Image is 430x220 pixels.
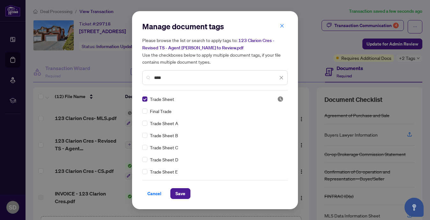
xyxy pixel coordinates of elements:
[150,156,178,163] span: Trade Sheet D
[142,188,167,199] button: Cancel
[147,188,161,199] span: Cancel
[277,96,284,102] span: Pending Review
[175,188,185,199] span: Save
[142,38,274,51] span: 123 Clarion Cres - Revised TS - Agent [PERSON_NAME] to Review.pdf
[142,37,288,65] h5: Please browse the list or search to apply tags to: Use the checkboxes below to apply multiple doc...
[150,120,178,127] span: Trade Sheet A
[150,168,178,175] span: Trade Sheet E
[150,108,172,115] span: Final Trade
[170,188,190,199] button: Save
[150,144,178,151] span: Trade Sheet C
[280,24,284,28] span: close
[279,75,284,80] span: close
[142,21,288,32] h2: Manage document tags
[150,132,178,139] span: Trade Sheet B
[150,96,174,103] span: Trade Sheet
[404,198,424,217] button: Open asap
[277,96,284,102] img: status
